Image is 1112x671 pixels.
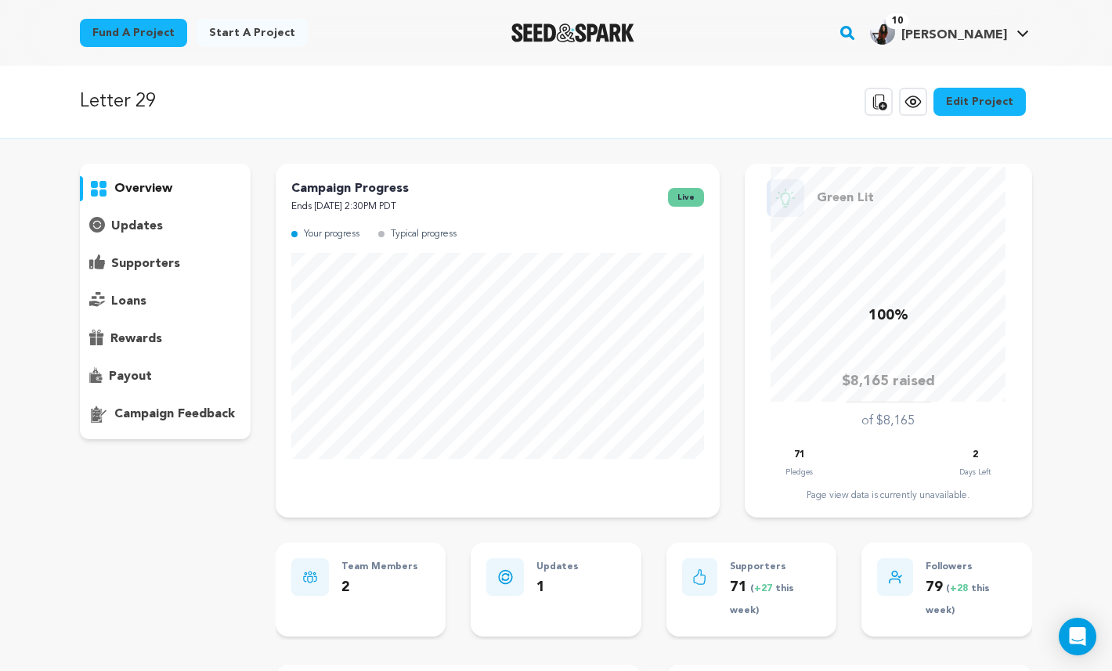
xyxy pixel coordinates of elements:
[391,225,457,244] p: Typical progress
[868,305,908,327] p: 100%
[760,489,1016,502] div: Page view data is currently unavailable.
[794,446,805,464] p: 71
[870,20,895,45] img: b1966fbf191a51e8.png
[341,558,418,576] p: Team Members
[80,289,251,314] button: loans
[867,16,1032,49] span: Nilufer Lily K.'s Profile
[785,464,813,480] p: Pledges
[933,88,1026,116] a: Edit Project
[950,584,971,593] span: +28
[80,176,251,201] button: overview
[926,558,1016,576] p: Followers
[80,88,156,116] p: Letter 29
[291,179,409,198] p: Campaign Progress
[80,326,251,352] button: rewards
[197,19,308,47] a: Start a project
[80,364,251,389] button: payout
[111,217,163,236] p: updates
[109,367,152,386] p: payout
[730,558,821,576] p: Supporters
[111,254,180,273] p: supporters
[901,29,1007,41] span: [PERSON_NAME]
[926,584,990,616] span: ( this week)
[341,576,418,599] p: 2
[511,23,634,42] a: Seed&Spark Homepage
[536,558,579,576] p: Updates
[511,23,634,42] img: Seed&Spark Logo Dark Mode
[1059,618,1096,655] div: Open Intercom Messenger
[973,446,978,464] p: 2
[80,251,251,276] button: supporters
[867,16,1032,45] a: Nilufer Lily K.'s Profile
[870,20,1007,45] div: Nilufer Lily K.'s Profile
[114,405,235,424] p: campaign feedback
[111,292,146,311] p: loans
[110,330,162,348] p: rewards
[304,225,359,244] p: Your progress
[80,214,251,239] button: updates
[861,412,915,431] p: of $8,165
[730,584,794,616] span: ( this week)
[80,19,187,47] a: Fund a project
[959,464,991,480] p: Days Left
[80,402,251,427] button: campaign feedback
[291,198,409,216] p: Ends [DATE] 2:30PM PDT
[730,576,821,622] p: 71
[754,584,775,593] span: +27
[536,576,579,599] p: 1
[926,576,1016,622] p: 79
[668,188,704,207] span: live
[114,179,172,198] p: overview
[886,13,909,29] span: 10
